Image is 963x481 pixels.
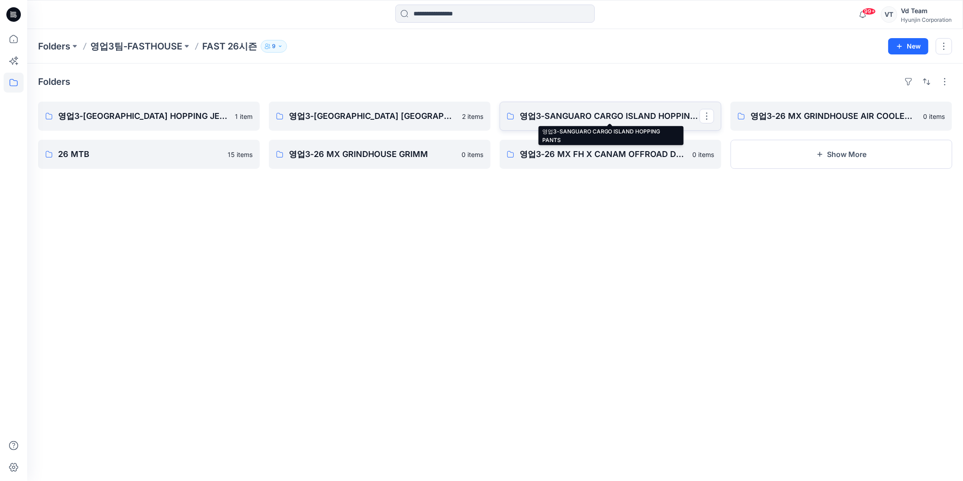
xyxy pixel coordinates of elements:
[462,112,483,121] p: 2 items
[272,41,276,51] p: 9
[90,40,182,53] a: 영업3팀-FASTHOUSE
[38,40,70,53] a: Folders
[235,112,253,121] p: 1 item
[901,16,952,23] div: Hyunjin Corporation
[38,76,70,87] h4: Folders
[500,102,721,131] a: 영업3-SANGUARO CARGO ISLAND HOPPING PANTS
[38,102,260,131] a: 영업3-[GEOGRAPHIC_DATA] HOPPING JERSEY YOUTH1 item
[692,150,714,159] p: 0 items
[520,148,687,161] p: 영업3-26 MX FH X CANAM OFFROAD DUST
[269,140,491,169] a: 영업3-26 MX GRINDHOUSE GRIMM0 items
[269,102,491,131] a: 영업3-[GEOGRAPHIC_DATA] [GEOGRAPHIC_DATA]2 items
[520,110,700,123] p: 영업3-SANGUARO CARGO ISLAND HOPPING PANTS
[923,112,945,121] p: 0 items
[750,110,918,123] p: 영업3-26 MX GRINDHOUSE AIR COOLED CLUB
[462,150,483,159] p: 0 items
[58,148,222,161] p: 26 MTB
[58,110,229,123] p: 영업3-[GEOGRAPHIC_DATA] HOPPING JERSEY YOUTH
[228,150,253,159] p: 15 items
[500,140,721,169] a: 영업3-26 MX FH X CANAM OFFROAD DUST0 items
[38,140,260,169] a: 26 MTB15 items
[901,5,952,16] div: Vd Team
[289,110,457,123] p: 영업3-[GEOGRAPHIC_DATA] [GEOGRAPHIC_DATA]
[730,102,952,131] a: 영업3-26 MX GRINDHOUSE AIR COOLED CLUB0 items
[202,40,257,53] p: FAST 26시즌
[888,38,929,54] button: New
[261,40,287,53] button: 9
[881,6,897,23] div: VT
[730,140,952,169] button: Show More
[289,148,456,161] p: 영업3-26 MX GRINDHOUSE GRIMM
[862,8,876,15] span: 99+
